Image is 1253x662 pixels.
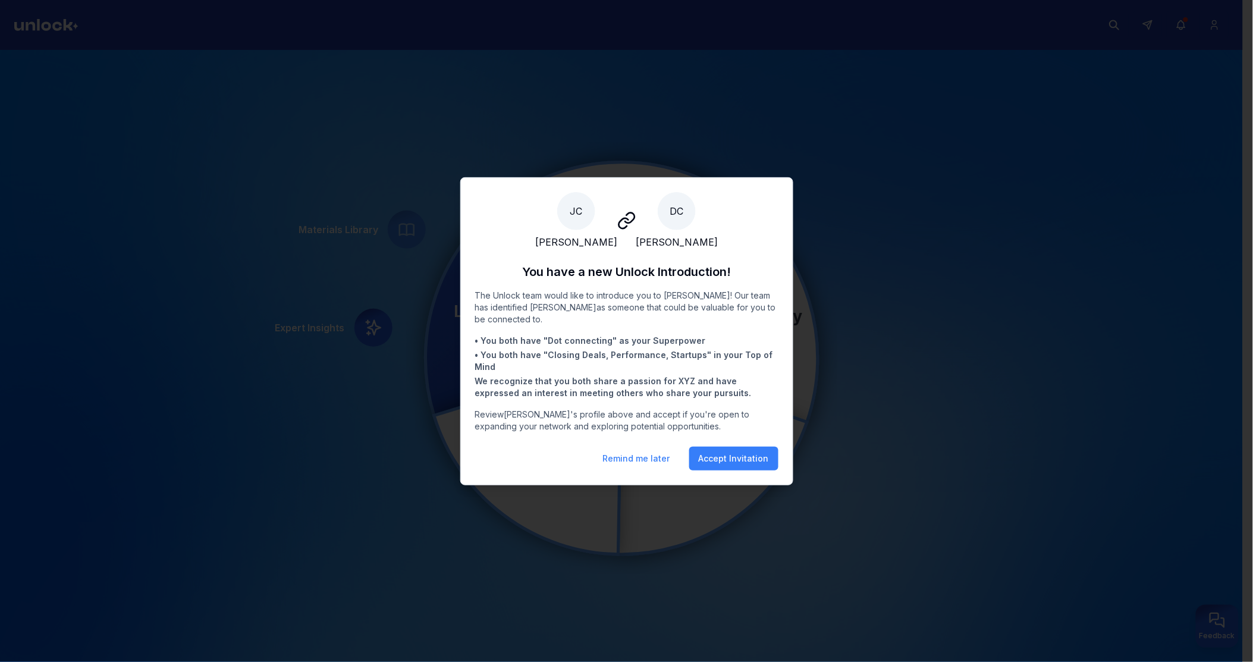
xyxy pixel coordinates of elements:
[689,447,778,470] button: Accept Invitation
[658,192,696,230] span: DC
[475,375,778,399] li: We recognize that you both share a passion for XYZ and have expressed an interest in meeting othe...
[475,263,778,280] h2: You have a new Unlock Introduction!
[636,235,718,249] span: [PERSON_NAME]
[475,335,778,347] li: • You both have " Dot connecting " as your Superpower
[475,409,778,432] p: Review [PERSON_NAME] 's profile above and accept if you're open to expanding your network and exp...
[593,447,680,470] button: Remind me later
[535,235,617,249] span: [PERSON_NAME]
[475,290,778,325] p: The Unlock team would like to introduce you to [PERSON_NAME] ! Our team has identified [PERSON_NA...
[557,192,595,230] span: JC
[475,349,778,373] li: • You both have " Closing Deals, Performance, Startups " in your Top of Mind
